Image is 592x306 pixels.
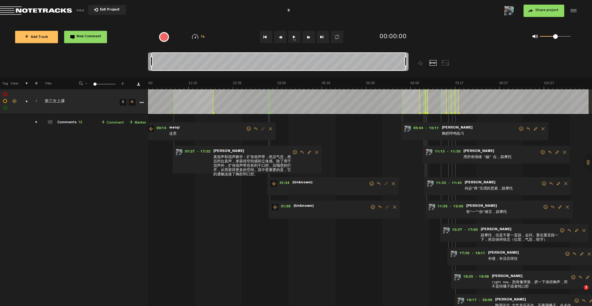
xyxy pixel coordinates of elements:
[466,209,543,216] span: 有“一”“份”难言，踩摩托
[292,181,313,185] span: (Unknown)
[201,35,205,39] span: 1x
[29,99,39,105] div: Click to change the order number
[464,227,480,234] span: - 17:00
[317,31,329,43] button: Go to end
[578,252,586,256] span: Edit comment
[495,298,527,302] span: [PERSON_NAME]
[287,3,290,18] div: 3
[192,34,198,39] img: speedometer.svg
[429,204,435,210] img: ACg8ocLDQpwTEqEUlOyuZE55O7a_3iEph20LWw3bD2LAi9cxZt47cMrR=s96-c
[487,256,565,263] span: 补缝，补没压得住
[9,89,18,114] td: Change the color of the waveform
[15,31,58,43] button: +Add Track
[571,252,578,256] span: Reply to comment
[19,99,29,105] div: comments, stamps & drawings
[555,182,562,186] span: Edit comment
[577,275,584,279] span: Reply to comment
[313,150,320,154] span: Delete comment
[427,181,434,187] img: ACg8ocLDQpwTEqEUlOyuZE55O7a_3iEph20LWw3bD2LAi9cxZt47cMrR=s96-c
[137,83,140,86] a: Download comments
[425,126,441,132] span: - 10:11
[464,186,541,192] span: 何必“再”无谓的思索，踩摩托
[76,35,101,39] span: New Comment
[450,204,466,210] span: - 12:09
[466,204,498,208] span: [PERSON_NAME]
[435,204,450,210] span: 11:55
[491,274,523,279] span: [PERSON_NAME]
[274,31,286,43] button: Rewind
[84,81,89,84] span: -
[278,204,293,210] span: 31:56
[553,150,561,154] span: Edit comment
[441,131,518,137] span: 胸腔哼鸣练习
[461,274,475,280] span: 18:25
[98,8,120,12] span: Exit Project
[426,149,432,155] img: ACg8ocLDQpwTEqEUlOyuZE55O7a_3iEph20LWw3bD2LAi9cxZt47cMrR=s96-c
[192,3,385,18] div: 3
[491,279,570,286] span: right now，肋骨像弹簧，挤一下保持胸声，而不是转嗓子或者纯口腔
[463,149,495,153] span: [PERSON_NAME]
[524,5,564,17] button: Share project
[375,182,382,186] span: Reply to comment
[298,150,306,154] span: Reply to comment
[57,120,82,125] div: Comments
[159,32,169,42] div: {{ tooltip_message }}
[487,251,520,255] span: [PERSON_NAME]
[169,131,246,137] span: 这里
[580,228,588,233] span: Delete comment
[564,205,571,209] span: Delete comment
[562,182,569,186] span: Delete comment
[448,181,464,187] span: - 11:43
[454,274,461,280] img: ACg8ocLDQpwTEqEUlOyuZE55O7a_3iEph20LWw3bD2LAi9cxZt47cMrR=s96-c
[38,77,71,89] th: Title
[458,298,464,304] img: ACg8ocLDQpwTEqEUlOyuZE55O7a_3iEph20LWw3bD2LAi9cxZt47cMrR=s96-c
[267,127,274,131] span: Delete comment
[571,285,586,300] iframe: Intercom live chat
[10,99,19,104] div: Change the color of the waveform
[535,9,558,12] span: Share project
[573,228,580,233] span: Edit comment
[176,149,182,155] img: ACg8ocLDQpwTEqEUlOyuZE55O7a_3iEph20LWw3bD2LAi9cxZt47cMrR=s96-c
[556,205,564,209] span: Edit comment
[144,81,588,89] img: ruler
[464,298,479,304] span: 19:17
[549,205,556,209] span: Reply to comment
[120,81,125,84] span: +
[272,204,278,210] img: star-track.png
[441,126,473,130] span: [PERSON_NAME]
[376,205,384,209] span: Reply to comment
[472,251,487,257] span: - 18:11
[101,120,105,125] span: +
[302,31,315,43] button: Fast Forward
[29,119,39,125] div: comments
[138,99,144,105] a: More
[532,127,539,131] span: Edit comment
[28,89,38,114] td: Click to change the order number 1
[561,150,568,154] span: Delete comment
[259,127,267,131] span: Edit comment
[584,275,591,279] span: Edit comment
[18,89,28,114] td: comments, stamps & drawings
[148,126,154,132] img: star-track.png
[213,154,292,171] span: 真假声和混声教学：扩张假声带，然后气息，然后闭合真声，来获得空间感和立体感。除了用于混声外，扩张假声带也有利于口腔、后咽壁的打开，从而获得更多的空间。其中更重要的是，它的通畅连接了胸腔和口腔。
[504,6,514,15] img: ACg8ocLDQpwTEqEUlOyuZE55O7a_3iEph20LWw3bD2LAi9cxZt47cMrR=s96-c
[120,99,126,106] a: S
[580,299,587,303] span: Reply to comment
[129,120,133,125] span: +
[443,227,450,234] img: ACg8ocLDQpwTEqEUlOyuZE55O7a_3iEph20LWw3bD2LAi9cxZt47cMrR=s96-c
[213,149,245,153] span: [PERSON_NAME]
[384,205,391,209] span: Edit comment
[306,150,313,154] span: Edit comment
[28,77,38,89] th: #
[277,181,292,187] span: 31:34
[457,251,472,257] span: 17:30
[101,119,124,126] a: Comment
[182,149,197,155] span: 07:27
[64,31,107,43] button: New Comment
[432,149,447,155] span: 11:15
[391,205,398,209] span: Delete comment
[78,121,82,124] span: 12
[451,251,457,257] img: ACg8ocLDQpwTEqEUlOyuZE55O7a_3iEph20LWw3bD2LAi9cxZt47cMrR=s96-c
[197,149,213,155] span: - 17:32
[129,99,136,106] a: M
